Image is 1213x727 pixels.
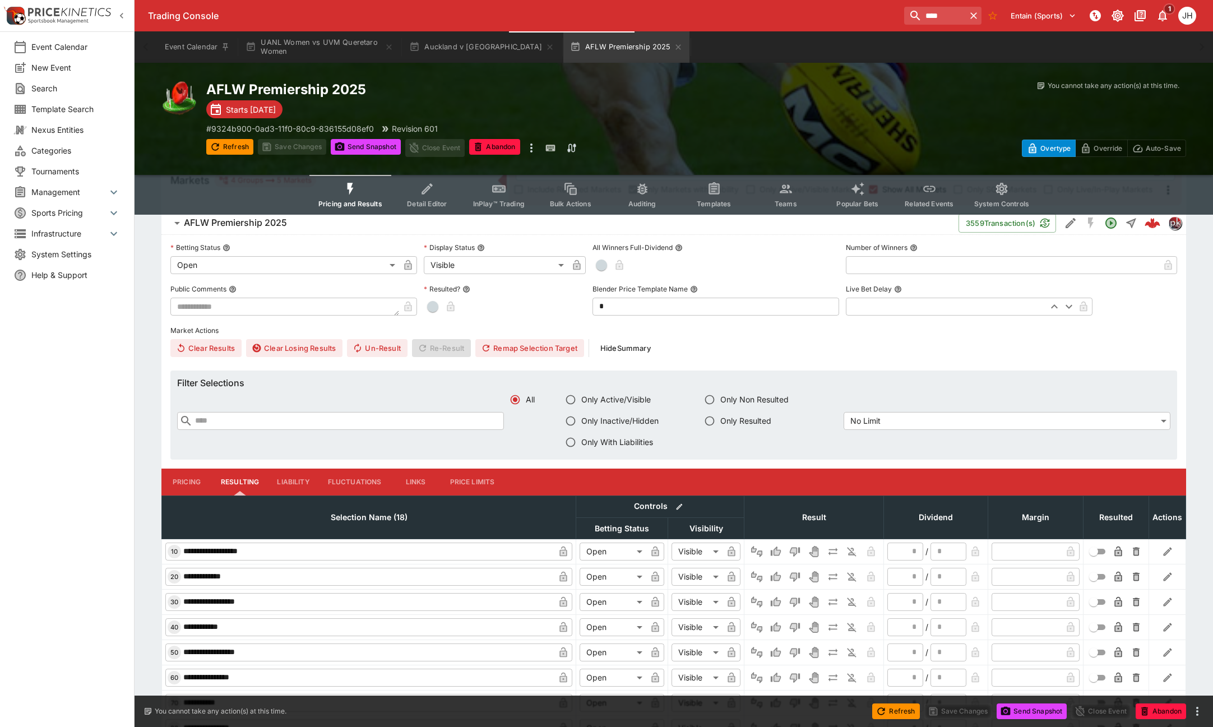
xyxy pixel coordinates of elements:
[884,496,988,539] th: Dividend
[424,243,475,252] p: Display Status
[407,200,447,208] span: Detail Editor
[592,243,673,252] p: All Winners Full-Dividend
[563,31,690,63] button: AFLW Premiership 2025
[594,339,658,357] button: HideSummary
[177,377,1170,389] h6: Filter Selections
[469,139,520,155] button: Abandon
[347,339,407,357] button: Un-Result
[748,643,766,661] button: Not Set
[31,145,121,156] span: Categories
[748,593,766,611] button: Not Set
[31,62,121,73] span: New Event
[268,469,318,496] button: Liability
[672,669,723,687] div: Visible
[526,393,535,405] span: All
[1108,6,1128,26] button: Toggle light/dark mode
[475,339,584,357] button: Remap Selection Target
[168,649,180,656] span: 50
[628,200,656,208] span: Auditing
[318,511,420,524] span: Selection Name (18)
[580,543,646,561] div: Open
[170,339,242,357] button: Clear Results
[846,284,892,294] p: Live Bet Delay
[391,469,441,496] button: Links
[925,571,928,582] div: /
[786,694,804,712] button: Lose
[1040,142,1071,154] p: Overtype
[170,322,1177,339] label: Market Actions
[580,593,646,611] div: Open
[31,41,121,53] span: Event Calendar
[843,593,861,611] button: Eliminated In Play
[331,139,401,155] button: Send Snapshot
[1104,216,1118,230] svg: Open
[748,618,766,636] button: Not Set
[824,568,842,586] button: Push
[1175,3,1200,28] button: Jordan Hughes
[161,469,212,496] button: Pricing
[31,228,107,239] span: Infrastructure
[824,643,842,661] button: Push
[581,436,653,448] span: Only With Liabilities
[997,703,1067,719] button: Send Snapshot
[786,568,804,586] button: Lose
[672,499,687,514] button: Bulk edit
[805,669,823,687] button: Void
[786,669,804,687] button: Lose
[843,618,861,636] button: Eliminated In Play
[158,31,237,63] button: Event Calendar
[1048,81,1179,91] p: You cannot take any action(s) at this time.
[31,82,121,94] span: Search
[805,593,823,611] button: Void
[767,568,785,586] button: Win
[748,543,766,561] button: Not Set
[959,214,1056,233] button: 3559Transaction(s)
[894,285,902,293] button: Live Bet Delay
[974,200,1029,208] span: System Controls
[28,18,89,24] img: Sportsbook Management
[720,393,789,405] span: Only Non Resulted
[925,646,928,658] div: /
[206,81,696,98] h2: Copy To Clipboard
[161,212,959,234] button: AFLW Premiership 2025
[767,618,785,636] button: Win
[1004,7,1083,25] button: Select Tenant
[767,669,785,687] button: Win
[805,543,823,561] button: Void
[1081,213,1101,233] button: SGM Disabled
[1141,212,1164,234] a: bc90e191-9d5f-461c-8abc-f847ef8c3d87
[748,568,766,586] button: Not Set
[206,139,253,155] button: Refresh
[824,669,842,687] button: Push
[525,139,538,157] button: more
[672,618,723,636] div: Visible
[477,244,485,252] button: Display Status
[672,593,723,611] div: Visible
[155,706,286,716] p: You cannot take any action(s) at this time.
[824,618,842,636] button: Push
[1164,3,1175,15] span: 1
[677,522,735,535] span: Visibility
[1121,213,1141,233] button: Straight
[1101,213,1121,233] button: Open
[1022,140,1076,157] button: Overtype
[775,200,797,208] span: Teams
[910,244,918,252] button: Number of Winners
[424,256,568,274] div: Visible
[843,568,861,586] button: Eliminated In Play
[786,618,804,636] button: Lose
[1145,215,1160,231] div: bc90e191-9d5f-461c-8abc-f847ef8c3d87
[469,141,520,152] span: Mark an event as closed and abandoned.
[1085,6,1105,26] button: NOT Connected to PK
[169,548,180,555] span: 10
[846,243,908,252] p: Number of Winners
[988,496,1084,539] th: Margin
[184,217,287,229] h6: AFLW Premiership 2025
[550,200,591,208] span: Bulk Actions
[473,200,525,208] span: InPlay™ Trading
[170,256,399,274] div: Open
[168,573,180,581] span: 20
[581,415,659,427] span: Only Inactive/Hidden
[1168,216,1182,230] div: pricekinetics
